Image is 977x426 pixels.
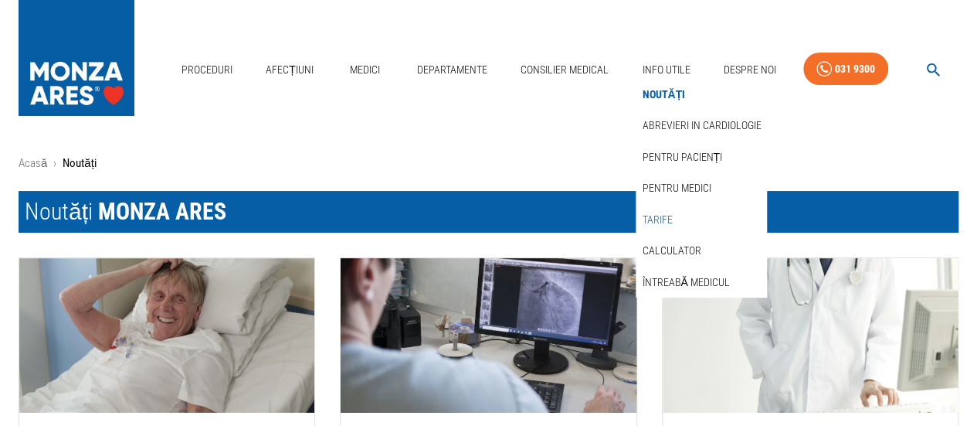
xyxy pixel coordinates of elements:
[639,82,688,107] a: Noutăți
[803,53,888,86] a: 031 9300
[260,54,320,86] a: Afecțiuni
[636,79,767,298] nav: secondary mailbox folders
[717,54,782,86] a: Despre Noi
[636,141,767,173] div: Pentru pacienți
[636,204,767,236] div: Tarife
[63,155,97,172] p: Noutăți
[639,176,714,201] a: Pentru medici
[636,235,767,267] div: Calculator
[341,258,636,413] img: Pentru Medici
[53,155,56,172] li: ›
[514,54,615,86] a: Consilier Medical
[639,238,704,264] a: Calculator
[19,258,314,413] img: Testimoniale
[19,156,47,170] a: Acasă
[636,172,767,204] div: Pentru medici
[636,267,767,298] div: Întreabă medicul
[19,191,958,233] h1: Noutăți
[636,79,767,111] div: Noutăți
[411,54,494,86] a: Departamente
[835,60,875,79] div: 031 9300
[341,54,390,86] a: Medici
[663,258,958,413] img: Pentru Pacienti
[175,54,239,86] a: Proceduri
[639,145,725,170] a: Pentru pacienți
[639,207,675,233] a: Tarife
[636,54,696,86] a: Info Utile
[639,270,732,295] a: Întreabă medicul
[636,110,767,141] div: Abrevieri in cardiologie
[98,198,226,225] span: MONZA ARES
[19,155,958,172] nav: breadcrumb
[639,113,764,138] a: Abrevieri in cardiologie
